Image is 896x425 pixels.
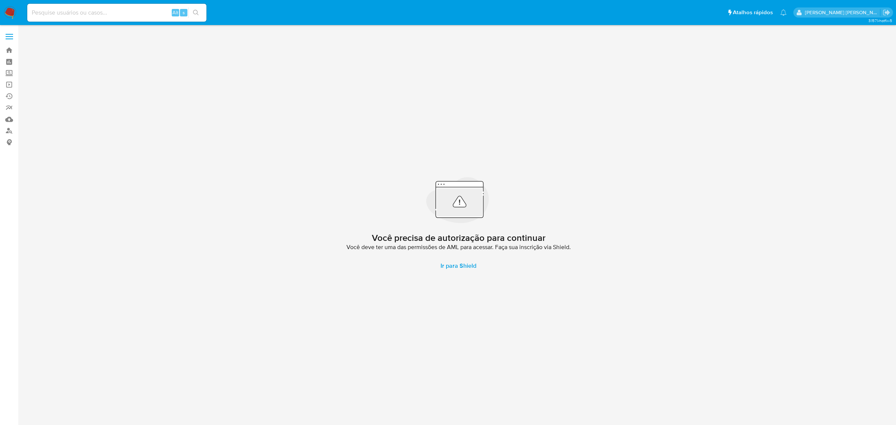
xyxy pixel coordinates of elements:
[172,9,178,16] span: Alt
[183,9,185,16] span: s
[188,7,203,18] button: search-icon
[432,257,485,275] a: Ir para Shield
[372,232,545,243] h2: Você precisa de autorização para continuar
[346,243,571,251] span: Você deve ter uma das permissões de AML para acessar. Faça sua inscrição via Shield.
[441,257,476,275] span: Ir para Shield
[780,9,787,16] a: Notificações
[733,9,773,16] span: Atalhos rápidos
[27,8,206,18] input: Pesquise usuários ou casos...
[805,9,880,16] p: emerson.gomes@mercadopago.com.br
[883,9,890,16] a: Sair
